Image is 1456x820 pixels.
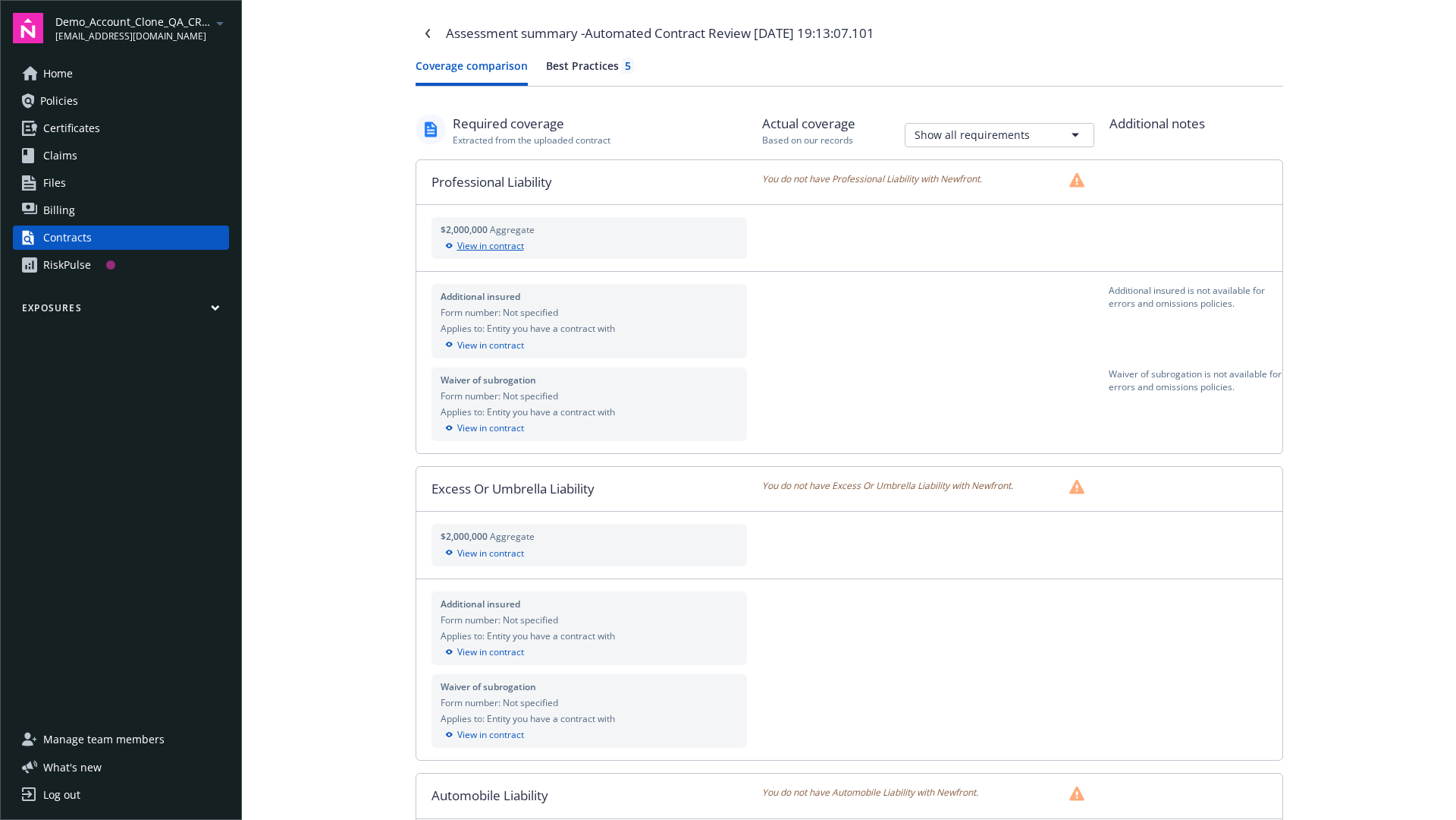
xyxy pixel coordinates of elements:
a: Manage team members [13,727,229,752]
div: Waiver of subrogation [441,374,739,386]
button: What's new [13,759,126,775]
div: Applies to: Entity you have a contract with [441,629,739,642]
div: View in contract [441,547,739,560]
span: You do not have Automobile Liability with Newfront. [762,786,978,801]
div: View in contract [441,239,739,253]
span: $2,000,000 [441,530,490,543]
div: View in contract [441,421,739,435]
span: Manage team members [43,727,165,752]
span: [EMAIL_ADDRESS][DOMAIN_NAME] [55,30,211,43]
div: Best Practices [546,58,634,74]
div: Extracted from the uploaded contract [453,134,610,147]
div: Automobile Liability [416,774,763,818]
button: Exposures [13,301,229,320]
span: You do not have Professional Liability with Newfront. [762,172,982,188]
div: Excess Or Umbrella Liability [416,467,763,511]
div: Additional notes [1109,114,1283,134]
div: View in contract [441,339,739,352]
div: Applies to: Entity you have a contract with [441,322,739,335]
span: Files [43,171,66,195]
div: Applies to: Entity you have a contract with [441,712,739,725]
span: Aggregate [490,530,535,543]
div: RiskPulse [43,253,91,277]
div: Form number: Not specified [441,389,739,402]
div: Actual coverage [762,114,855,134]
a: Contracts [13,225,229,250]
span: Home [43,61,73,86]
button: Coverage comparison [416,58,528,86]
span: Certificates [43,116,100,140]
div: Waiver of subrogation [441,680,739,693]
div: 5 [625,58,631,74]
span: Claims [43,143,77,168]
div: Log out [43,783,80,807]
div: Form number: Not specified [441,696,739,709]
span: You do not have Excess Or Umbrella Liability with Newfront. [762,479,1013,494]
div: Professional Liability [416,160,763,204]
div: Form number: Not specified [441,306,739,319]
a: Certificates [13,116,229,140]
button: Demo_Account_Clone_QA_CR_Tests_Client[EMAIL_ADDRESS][DOMAIN_NAME]arrowDropDown [55,13,229,43]
div: Waiver of subrogation is not available for errors and omissions policies. [1109,367,1282,441]
div: Based on our records [762,134,855,147]
span: What ' s new [43,759,102,775]
span: Billing [43,198,75,222]
div: Additional insured [441,598,739,610]
a: Claims [13,143,229,168]
div: View in contract [441,728,739,742]
div: Additional insured [441,290,739,303]
div: Applies to: Entity you have a contract with [441,405,739,418]
span: Demo_Account_Clone_QA_CR_Tests_Client [55,14,211,30]
div: Additional insured is not available for errors and omissions policies. [1109,284,1282,358]
a: Home [13,61,229,86]
span: $2,000,000 [441,223,490,236]
img: navigator-logo.svg [13,13,43,43]
div: Form number: Not specified [441,613,739,626]
a: RiskPulse [13,253,229,277]
a: Billing [13,198,229,222]
span: Aggregate [490,223,535,236]
div: View in contract [441,645,739,659]
a: Navigate back [416,21,440,46]
div: Required coverage [453,114,610,134]
div: Assessment summary - Automated Contract Review [DATE] 19:13:07.101 [446,24,874,43]
div: Contracts [43,225,92,250]
a: arrowDropDown [211,14,229,32]
span: Policies [40,89,78,113]
a: Policies [13,89,229,113]
a: Files [13,171,229,195]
